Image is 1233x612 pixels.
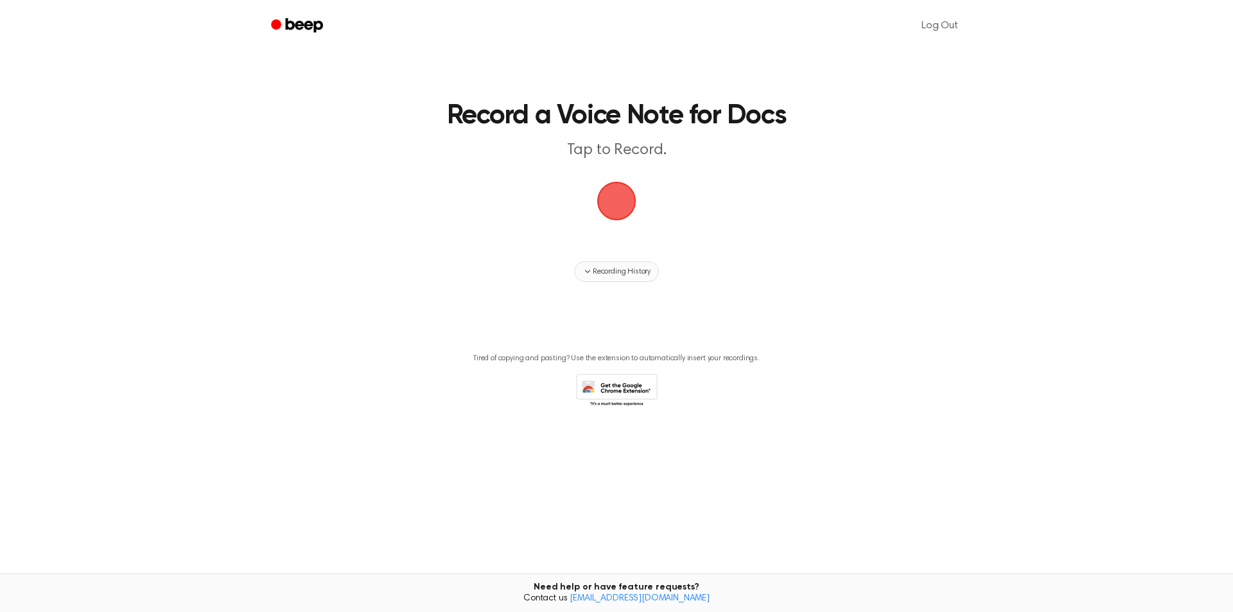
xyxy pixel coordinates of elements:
[262,13,335,39] a: Beep
[473,354,760,363] p: Tired of copying and pasting? Use the extension to automatically insert your recordings.
[370,140,863,161] p: Tap to Record.
[8,593,1225,605] span: Contact us
[288,103,945,130] h1: Record a Voice Note for Docs
[574,261,659,282] button: Recording History
[570,594,710,603] a: [EMAIL_ADDRESS][DOMAIN_NAME]
[593,266,651,277] span: Recording History
[909,10,971,41] a: Log Out
[597,182,636,220] img: Beep Logo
